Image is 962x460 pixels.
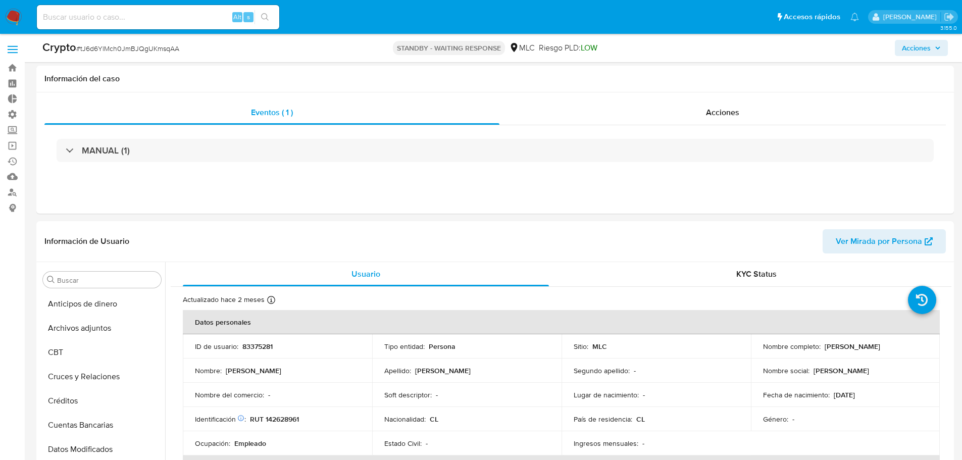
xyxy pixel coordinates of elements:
p: - [436,390,438,399]
p: Estado Civil : [384,439,422,448]
span: Acciones [902,40,931,56]
p: [PERSON_NAME] [814,366,869,375]
p: Actualizado hace 2 meses [183,295,265,304]
span: Usuario [351,268,380,280]
input: Buscar [57,276,157,285]
span: Ver Mirada por Persona [836,229,922,253]
h3: MANUAL (1) [82,145,130,156]
button: Buscar [47,276,55,284]
p: Persona [429,342,455,351]
span: s [247,12,250,22]
button: Archivos adjuntos [39,316,165,340]
p: Género : [763,415,788,424]
p: - [792,415,794,424]
p: - [643,390,645,399]
p: Nacionalidad : [384,415,426,424]
span: Riesgo PLD: [539,42,597,54]
p: - [642,439,644,448]
button: CBT [39,340,165,365]
span: Alt [233,12,241,22]
div: MANUAL (1) [57,139,934,162]
p: Nombre : [195,366,222,375]
p: [PERSON_NAME] [825,342,880,351]
button: Cuentas Bancarias [39,413,165,437]
button: search-icon [255,10,275,24]
p: nicolas.tyrkiel@mercadolibre.com [883,12,940,22]
a: Notificaciones [850,13,859,21]
p: RUT 142628961 [250,415,299,424]
p: CL [636,415,645,424]
p: Lugar de nacimiento : [574,390,639,399]
span: KYC Status [736,268,777,280]
span: # tJ6d6YlMch0JmBJQgUKmsqAA [76,43,179,54]
p: 83375281 [242,342,273,351]
p: País de residencia : [574,415,632,424]
p: Segundo apellido : [574,366,630,375]
button: Cruces y Relaciones [39,365,165,389]
p: Fecha de nacimiento : [763,390,830,399]
p: - [634,366,636,375]
h1: Información de Usuario [44,236,129,246]
p: Ocupación : [195,439,230,448]
p: Empleado [234,439,266,448]
p: Nombre completo : [763,342,821,351]
th: Datos personales [183,310,940,334]
p: - [268,390,270,399]
p: Nombre del comercio : [195,390,264,399]
p: Tipo entidad : [384,342,425,351]
p: - [426,439,428,448]
span: LOW [581,42,597,54]
b: Crypto [42,39,76,55]
p: CL [430,415,438,424]
button: Anticipos de dinero [39,292,165,316]
input: Buscar usuario o caso... [37,11,279,24]
p: Sitio : [574,342,588,351]
span: Eventos ( 1 ) [251,107,293,118]
h1: Información del caso [44,74,946,84]
p: Nombre social : [763,366,809,375]
p: [PERSON_NAME] [415,366,471,375]
span: Accesos rápidos [784,12,840,22]
button: Ver Mirada por Persona [823,229,946,253]
button: Créditos [39,389,165,413]
button: Acciones [895,40,948,56]
p: Apellido : [384,366,411,375]
p: Identificación : [195,415,246,424]
span: Acciones [706,107,739,118]
p: Soft descriptor : [384,390,432,399]
p: [DATE] [834,390,855,399]
p: MLC [592,342,607,351]
p: ID de usuario : [195,342,238,351]
p: STANDBY - WAITING RESPONSE [393,41,505,55]
a: Salir [944,12,954,22]
div: MLC [509,42,535,54]
p: [PERSON_NAME] [226,366,281,375]
p: Ingresos mensuales : [574,439,638,448]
